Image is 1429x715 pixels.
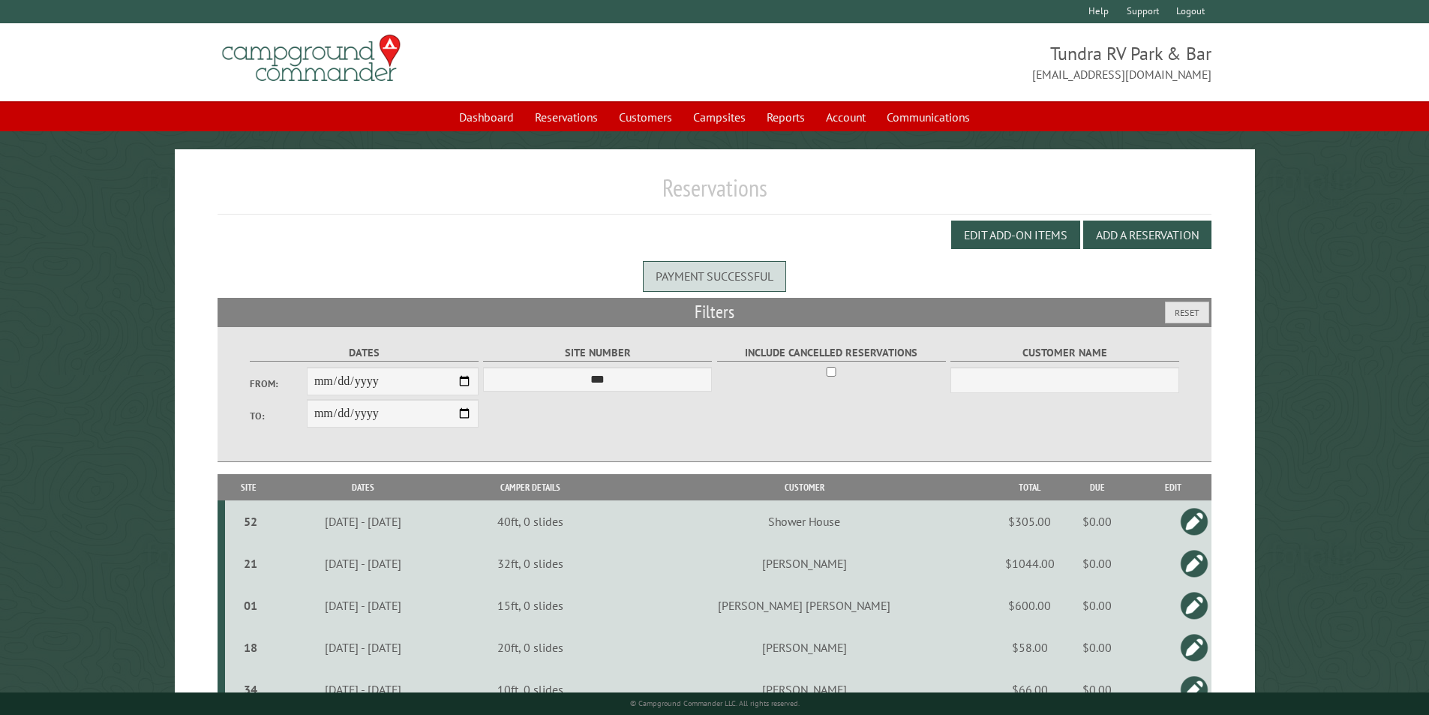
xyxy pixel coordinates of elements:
[250,344,479,362] label: Dates
[250,377,307,391] label: From:
[643,261,786,291] div: Payment successful
[452,500,608,542] td: 40ft, 0 slides
[1000,474,1060,500] th: Total
[231,514,271,529] div: 52
[275,514,450,529] div: [DATE] - [DATE]
[218,29,405,88] img: Campground Commander
[1000,668,1060,710] td: $66.00
[715,41,1212,83] span: Tundra RV Park & Bar [EMAIL_ADDRESS][DOMAIN_NAME]
[817,103,875,131] a: Account
[231,598,271,613] div: 01
[1000,626,1060,668] td: $58.00
[1000,542,1060,584] td: $1044.00
[218,173,1212,215] h1: Reservations
[526,103,607,131] a: Reservations
[452,542,608,584] td: 32ft, 0 slides
[1060,668,1135,710] td: $0.00
[275,640,450,655] div: [DATE] - [DATE]
[231,556,271,571] div: 21
[608,542,1000,584] td: [PERSON_NAME]
[608,626,1000,668] td: [PERSON_NAME]
[275,682,450,697] div: [DATE] - [DATE]
[630,698,800,708] small: © Campground Commander LLC. All rights reserved.
[878,103,979,131] a: Communications
[1000,500,1060,542] td: $305.00
[1060,500,1135,542] td: $0.00
[950,344,1179,362] label: Customer Name
[273,474,452,500] th: Dates
[250,409,307,423] label: To:
[608,584,1000,626] td: [PERSON_NAME] [PERSON_NAME]
[610,103,681,131] a: Customers
[218,298,1212,326] h2: Filters
[1000,584,1060,626] td: $600.00
[231,682,271,697] div: 34
[1083,221,1211,249] button: Add a Reservation
[1060,626,1135,668] td: $0.00
[1165,302,1209,323] button: Reset
[452,626,608,668] td: 20ft, 0 slides
[452,474,608,500] th: Camper Details
[225,474,273,500] th: Site
[452,668,608,710] td: 10ft, 0 slides
[1060,584,1135,626] td: $0.00
[275,598,450,613] div: [DATE] - [DATE]
[452,584,608,626] td: 15ft, 0 slides
[608,500,1000,542] td: Shower House
[1060,474,1135,500] th: Due
[275,556,450,571] div: [DATE] - [DATE]
[450,103,523,131] a: Dashboard
[1135,474,1211,500] th: Edit
[684,103,755,131] a: Campsites
[231,640,271,655] div: 18
[951,221,1080,249] button: Edit Add-on Items
[758,103,814,131] a: Reports
[483,344,712,362] label: Site Number
[608,474,1000,500] th: Customer
[608,668,1000,710] td: [PERSON_NAME]
[1060,542,1135,584] td: $0.00
[717,344,946,362] label: Include Cancelled Reservations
